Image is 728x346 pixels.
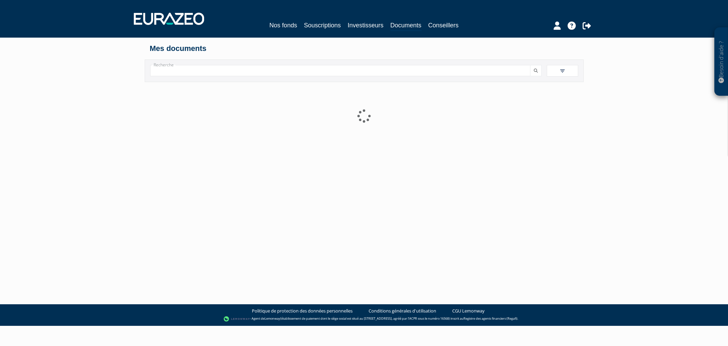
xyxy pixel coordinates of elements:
[347,21,383,30] a: Investisseurs
[150,65,530,76] input: Recherche
[134,13,204,25] img: 1732889491-logotype_eurazeo_blanc_rvb.png
[252,308,353,314] a: Politique de protection des données personnelles
[269,21,297,30] a: Nos fonds
[304,21,341,30] a: Souscriptions
[428,21,459,30] a: Conseillers
[150,44,579,53] h4: Mes documents
[452,308,485,314] a: CGU Lemonway
[390,21,422,31] a: Documents
[717,31,725,93] p: Besoin d'aide ?
[559,68,566,74] img: filter.svg
[463,317,517,321] a: Registre des agents financiers (Regafi)
[369,308,436,314] a: Conditions générales d'utilisation
[7,316,721,322] div: - Agent de (établissement de paiement dont le siège social est situé au [STREET_ADDRESS], agréé p...
[265,317,280,321] a: Lemonway
[224,316,250,322] img: logo-lemonway.png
